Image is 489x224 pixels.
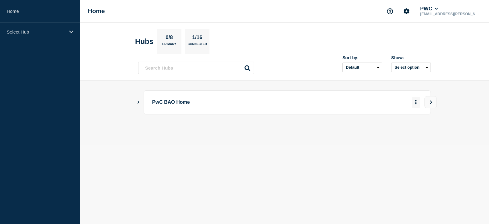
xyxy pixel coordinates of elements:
button: Account settings [400,5,413,18]
h1: Home [88,8,105,15]
p: 0/8 [163,34,175,42]
p: Connected [187,42,207,49]
input: Search Hubs [138,62,254,74]
p: Select Hub [7,29,65,34]
p: [EMAIL_ADDRESS][PERSON_NAME][DOMAIN_NAME] [419,12,482,16]
p: Primary [162,42,176,49]
div: Sort by: [342,55,382,60]
button: Select option [391,63,431,72]
div: Show: [391,55,431,60]
button: View [424,96,437,108]
button: Show Connected Hubs [137,100,140,105]
p: 1/16 [190,34,205,42]
select: Sort by [342,63,382,72]
button: Support [384,5,396,18]
p: PwC BAO Home [152,97,321,108]
button: PWC [419,6,439,12]
h2: Hubs [135,37,153,46]
button: More actions [412,97,420,108]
